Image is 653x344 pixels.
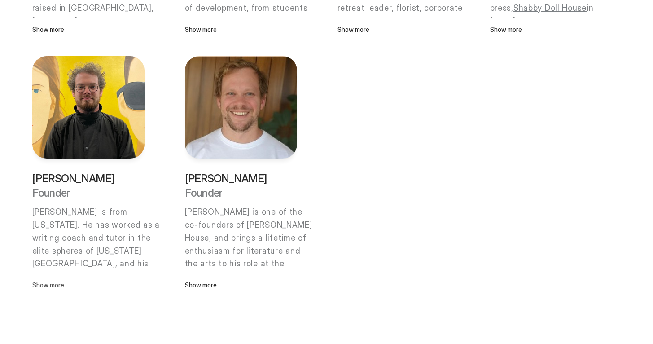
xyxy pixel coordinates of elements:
img: Josh Boardman, Hewes House writing coach, book coach, author coach, and freelance book editor [32,56,145,159]
p: Show more [32,280,145,290]
p: Show more [32,25,145,35]
p: Show more [490,25,602,35]
p: [PERSON_NAME] [185,173,297,184]
p: [PERSON_NAME] [32,173,145,184]
p: Show more [337,25,450,35]
p: Show more [185,280,297,290]
img: Ben Griffin, Hewes House Founder who helps with business plan writing services, business writing ... [185,56,297,159]
p: Founder [32,187,145,198]
p: Show more [185,25,297,35]
a: Shabby Doll House [513,3,587,13]
p: Founder [185,187,297,198]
